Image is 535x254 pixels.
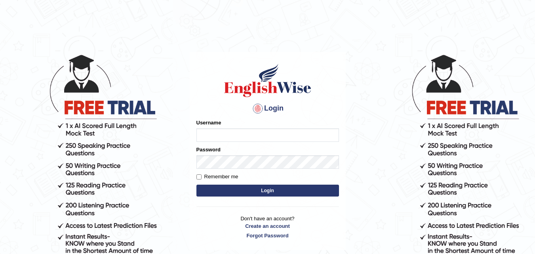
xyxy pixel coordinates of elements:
[196,173,238,181] label: Remember me
[196,232,339,239] a: Forgot Password
[196,174,202,180] input: Remember me
[196,119,221,126] label: Username
[196,185,339,197] button: Login
[196,146,221,153] label: Password
[223,63,313,98] img: Logo of English Wise sign in for intelligent practice with AI
[196,222,339,230] a: Create an account
[196,102,339,115] h4: Login
[196,215,339,239] p: Don't have an account?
